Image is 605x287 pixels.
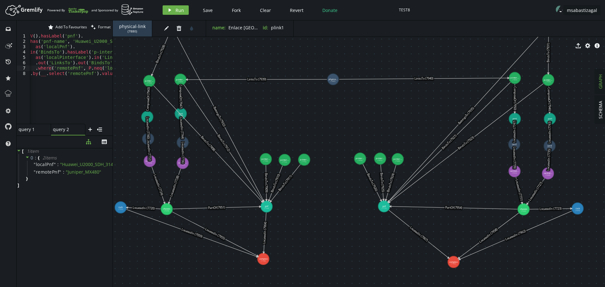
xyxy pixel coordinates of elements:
span: [ [22,148,24,154]
span: : [35,155,37,161]
tspan: (7604) [575,209,580,212]
tspan: (7684) [512,145,517,147]
tspan: p-inter... [300,158,308,161]
span: " [34,161,36,167]
span: Save [203,7,213,13]
button: Fork [227,5,246,15]
tspan: (7748) [261,260,266,262]
tspan: (7652) [512,172,517,174]
text: PartOf (7954) [445,206,462,210]
button: Save [198,5,217,15]
text: BindsTo (7909) [264,173,268,192]
tspan: (7668) [547,146,552,149]
tspan: (7688) [145,118,150,120]
tspan: card-sl... [178,161,187,164]
tspan: rack [575,207,580,210]
label: name : [212,25,226,31]
tspan: (7844) [546,80,551,83]
text: LocatedIn (7720) [133,206,155,210]
span: { [38,155,39,161]
text: PartOf (7951) [208,205,225,210]
tspan: (7656) [146,140,151,142]
tspan: (7648) [545,174,550,176]
tspan: (7624) [147,162,152,164]
span: plink1 [271,25,284,31]
button: msabastizagal [564,5,600,15]
tspan: port [179,112,183,115]
span: msabastizagal [567,7,597,13]
div: and Sponsored by [91,4,144,16]
tspan: port [145,115,150,118]
text: LinksTo (7940) [414,77,433,81]
tspan: card-sl... [510,169,519,172]
button: Add To Favourites [46,20,89,33]
tspan: (7700) [547,119,552,122]
button: Revert [285,5,308,15]
tspan: chassis [163,208,170,210]
text: ComposeOf (7947) [178,84,183,109]
text: LocatedIn (7739) [512,147,516,169]
button: Clear [255,5,276,15]
tspan: card [512,143,516,146]
text: BindsTo (7931) [546,43,550,62]
span: 2 item s [43,155,57,161]
tspan: (7856) [358,159,363,162]
text: LocatedIn (7740) [145,117,150,139]
span: ( 7880 ) [128,29,137,33]
tspan: physica... [328,78,337,81]
tspan: p-inter... [510,76,519,79]
tspan: p-inter... [262,158,270,160]
span: ] [17,182,19,188]
tspan: (7800) [178,80,183,83]
text: ComposeOf (7950) [513,86,517,111]
div: 5 [17,55,30,60]
tspan: (7608) [164,210,169,212]
text: LocatedIn (7743) [548,121,552,143]
span: 0 [31,155,33,161]
span: Enlace [GEOGRAPHIC_DATA][PERSON_NAME][GEOGRAPHIC_DATA] [228,25,367,31]
div: 1 [17,33,30,39]
span: Fork [232,7,241,13]
tspan: (7792) [282,161,287,163]
tspan: complex [259,257,268,260]
tspan: (7628) [180,164,185,166]
span: Donate [322,7,337,13]
tspan: complex [449,261,458,263]
span: Add To Favourites [55,24,87,30]
button: Donate [318,5,342,15]
span: localPnf [36,162,54,167]
span: : [57,162,59,167]
tspan: (7779) [382,207,387,210]
text: ComposeOf (7943) [146,87,151,111]
div: 7 [17,66,30,71]
div: 2 [17,39,30,44]
span: " Juniper_MX480 " [66,169,101,175]
div: TEST8 [399,8,410,12]
text: LocatedIn (7747) [512,121,517,143]
tspan: pnf [265,205,268,208]
span: Clear [260,7,271,13]
div: 8 [17,71,30,76]
tspan: rack [118,206,123,209]
span: " [34,169,36,175]
span: remotePnf [36,169,60,175]
label: id : [263,25,268,31]
span: } [25,176,28,181]
tspan: p-inter... [544,78,552,81]
img: AWS Neptune [121,4,144,15]
text: LocatedIn (7723) [539,207,562,211]
span: query 2 [53,127,78,132]
tspan: card-sl... [544,172,552,175]
tspan: (7796) [302,160,307,163]
button: Format [89,20,112,33]
span: 1 item [27,148,39,154]
tspan: (7880) [331,80,336,83]
div: Powered By [47,5,88,16]
tspan: (7860) [512,78,517,81]
tspan: (7716) [512,119,517,122]
div: 6 [17,60,30,66]
tspan: (7620) [521,210,526,212]
tspan: card [180,141,185,144]
tspan: card-sl... [145,159,154,162]
div: 3 [17,44,30,49]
